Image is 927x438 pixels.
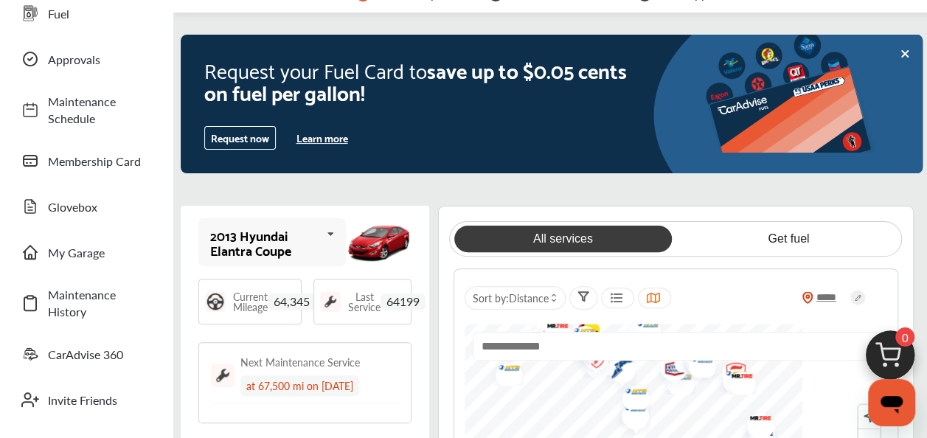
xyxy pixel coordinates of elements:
a: Invite Friends [13,380,159,419]
div: Map marker [485,355,521,386]
div: Map marker [574,345,611,377]
img: logo-mrtire.png [736,406,775,437]
img: cart_icon.3d0951e8.svg [855,324,926,394]
a: Get fuel [680,226,898,252]
img: logo-mavis.png [485,355,524,386]
img: maintenance_logo [320,291,341,312]
span: Sort by : [473,291,549,305]
div: Map marker [711,352,748,398]
div: Map marker [597,350,634,393]
span: 0 [895,327,914,347]
a: CarAdvise 360 [13,335,159,373]
div: Next Maintenance Service [240,355,360,369]
span: My Garage [48,244,151,261]
img: logo-mavis.png [678,347,717,378]
span: 64,345 [268,293,316,310]
img: logo-pepboys.png [676,338,715,385]
img: location_vector_orange.38f05af8.svg [802,291,813,304]
span: Fuel [48,5,151,22]
span: Invite Friends [48,392,151,409]
img: recenter.ce011a49.svg [861,409,876,425]
img: steering_logo [205,291,226,312]
span: Current Mileage [233,291,268,312]
iframe: Button to launch messaging window [868,379,915,426]
div: 2013 Hyundai Elantra Coupe [210,228,321,257]
a: Membership Card [13,142,159,180]
a: Maintenance History [13,279,159,327]
div: Map marker [611,395,647,426]
span: Approvals [48,51,151,68]
span: Glovebox [48,198,151,215]
img: logo-firestone.png [711,352,750,398]
img: logo-firestone.png [572,336,611,383]
img: mobile_8272_st0640_046.jpg [346,218,412,267]
div: Map marker [656,364,693,394]
img: logo-pepboys.png [566,327,605,373]
img: Midas+Logo_RGB.png [675,342,714,380]
a: My Garage [13,233,159,271]
div: Map marker [650,347,687,394]
button: Request now [204,126,276,150]
div: Map marker [675,342,712,380]
div: Map marker [718,364,754,394]
img: logo-mavis.png [656,364,695,394]
div: Map marker [572,336,608,383]
span: Membership Card [48,153,151,170]
img: logo-mopar.png [674,340,713,382]
div: Map marker [611,378,648,409]
span: 64199 [381,293,426,310]
span: Distance [509,291,549,305]
div: Map marker [678,347,715,378]
a: Glovebox [13,187,159,226]
img: border-line.da1032d4.svg [211,403,399,404]
img: logo-mavis.png [712,361,751,392]
span: save up to $0.05 cents on fuel per gallon! [204,52,627,109]
a: Approvals [13,40,159,78]
div: Map marker [611,397,648,435]
span: Request your Fuel Card to [204,52,427,87]
img: logo-mavis.png [611,395,650,426]
img: logo-mrtire.png [718,364,757,394]
img: Midas+Logo_RGB.png [611,397,650,435]
div: Map marker [736,406,773,437]
a: Maintenance Schedule [13,86,159,134]
div: Map marker [674,340,711,382]
img: logo-goodyear.png [597,350,636,393]
div: Map marker [566,327,603,373]
img: logo-mavis.png [611,378,650,409]
span: CarAdvise 360 [48,346,151,363]
div: Map marker [712,361,749,392]
div: at 67,500 mi on [DATE] [240,375,359,396]
button: Learn more [291,127,354,149]
span: Maintenance Schedule [48,93,151,127]
img: logo-aamco.png [650,347,689,394]
div: Map marker [676,338,713,385]
a: All services [454,226,672,252]
img: maintenance_logo [211,364,235,387]
span: Maintenance History [48,286,151,320]
span: Last Service [348,291,381,312]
